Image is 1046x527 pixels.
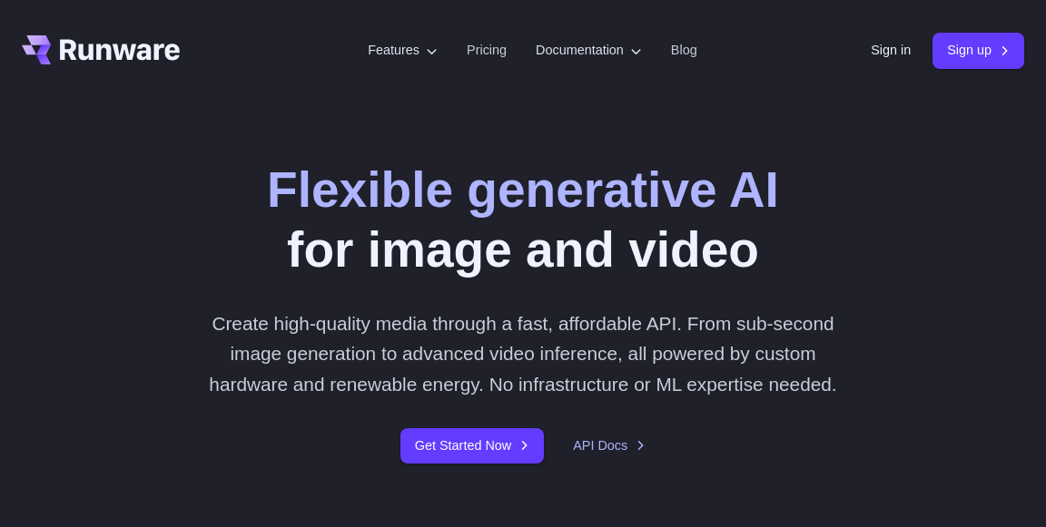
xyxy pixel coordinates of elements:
[671,40,697,61] a: Blog
[933,33,1024,68] a: Sign up
[267,161,779,218] strong: Flexible generative AI
[267,160,779,279] h1: for image and video
[368,40,438,61] label: Features
[400,428,544,464] a: Get Started Now
[22,35,180,64] a: Go to /
[871,40,911,61] a: Sign in
[573,435,646,456] a: API Docs
[536,40,642,61] label: Documentation
[202,308,844,399] p: Create high-quality media through a fast, affordable API. From sub-second image generation to adv...
[467,40,507,61] a: Pricing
